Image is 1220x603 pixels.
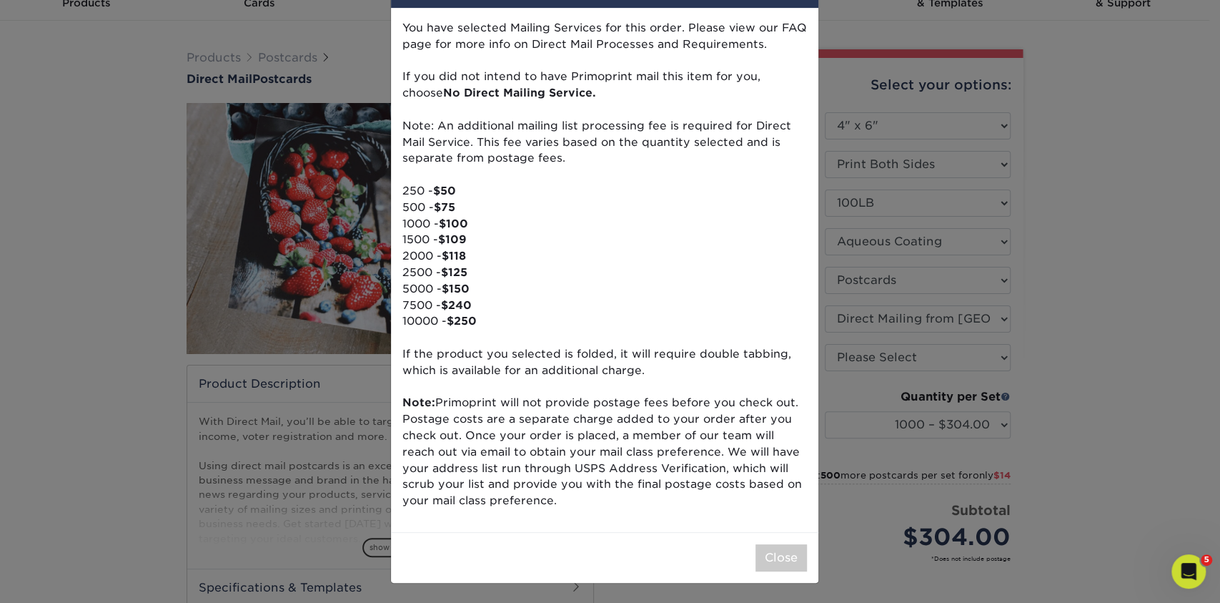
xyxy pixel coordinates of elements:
strong: $109 [438,232,467,246]
button: Close [755,544,807,572]
strong: $240 [441,298,472,312]
iframe: Intercom live chat [1171,554,1206,589]
strong: $150 [442,282,470,295]
span: 5 [1201,554,1212,566]
strong: $125 [441,265,467,279]
strong: $100 [439,217,468,230]
strong: Note: [402,396,435,409]
strong: $75 [434,200,455,214]
strong: $118 [442,249,466,263]
strong: No Direct Mailing Service. [443,86,596,99]
strong: $250 [447,314,477,328]
p: You have selected Mailing Services for this order. Please view our FAQ page for more info on Dire... [402,20,807,509]
strong: $50 [433,184,456,197]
